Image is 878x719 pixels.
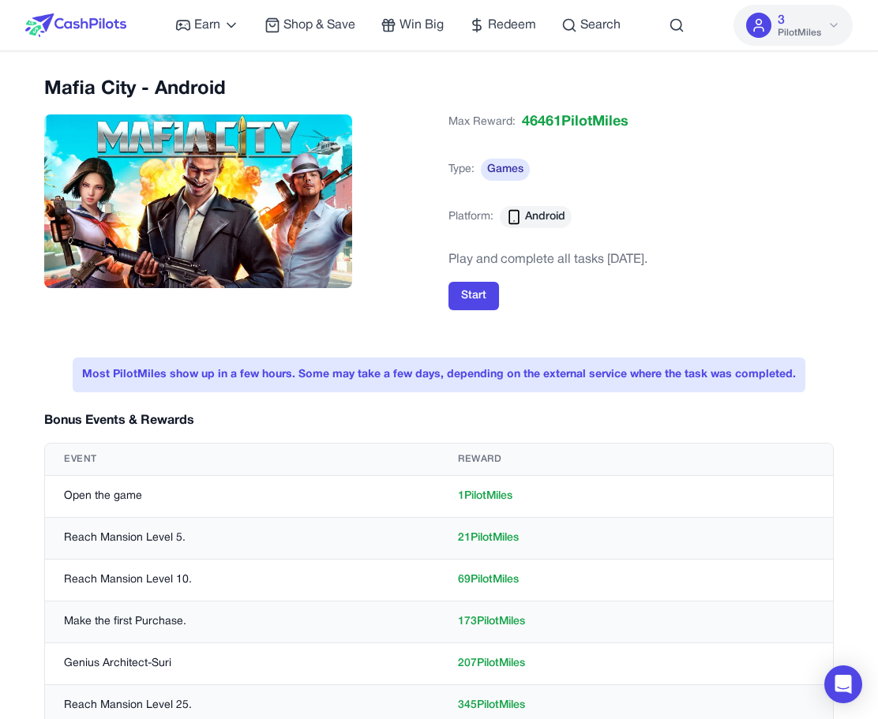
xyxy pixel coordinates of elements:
img: CashPilots Logo [25,13,126,37]
a: Search [561,16,621,35]
td: Reach Mansion Level 5. [45,518,439,560]
span: Search [580,16,621,35]
span: Max Reward: [448,114,516,130]
h3: Bonus Events & Rewards [44,411,194,430]
span: Platform: [448,209,493,225]
span: Earn [194,16,220,35]
td: 21 PilotMiles [439,518,833,560]
span: Redeem [488,16,536,35]
span: Shop & Save [283,16,355,35]
a: Earn [175,16,239,35]
span: PilotMiles [778,27,821,39]
td: Make the first Purchase. [45,601,439,643]
div: Open Intercom Messenger [824,665,862,703]
h2: Mafia City - Android [44,77,430,102]
span: Android [525,209,565,225]
td: 1 PilotMiles [439,476,833,518]
td: 173 PilotMiles [439,601,833,643]
td: Genius Architect-Suri [45,643,439,685]
td: Open the game [45,476,439,518]
span: 3 [778,11,785,30]
button: 3PilotMiles [734,5,853,46]
td: 69 PilotMiles [439,560,833,601]
th: Event [45,444,439,476]
span: Games [481,159,530,181]
span: Win Big [400,16,444,35]
td: 207 PilotMiles [439,643,833,685]
a: Win Big [381,16,444,35]
div: Play and complete all tasks [DATE]. [448,250,647,269]
button: Start [448,282,499,310]
a: Redeem [469,16,536,35]
div: Most PilotMiles show up in a few hours. Some may take a few days, depending on the external servi... [73,358,805,392]
img: Mafia City - Android [44,114,352,288]
span: 46461 PilotMiles [522,111,628,133]
td: Reach Mansion Level 10. [45,560,439,601]
th: Reward [439,444,833,476]
span: Type: [448,162,475,178]
a: Shop & Save [265,16,355,35]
